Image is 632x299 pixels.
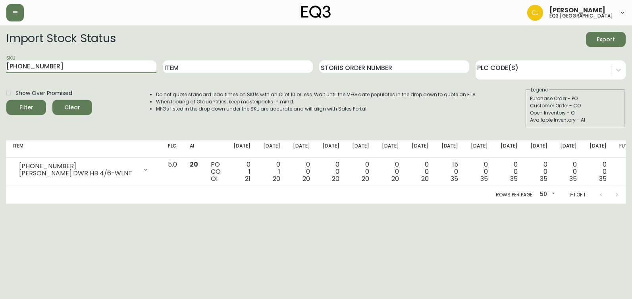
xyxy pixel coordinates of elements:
th: Item [6,140,162,158]
li: When looking at OI quantities, keep masterpacks in mind. [156,98,477,105]
div: 15 0 [441,161,459,183]
div: 0 1 [233,161,250,183]
th: [DATE] [227,140,257,158]
span: 20 [190,160,198,169]
th: PLC [162,140,183,158]
th: [DATE] [554,140,584,158]
span: 20 [332,174,339,183]
div: 0 0 [352,161,369,183]
th: [DATE] [257,140,287,158]
li: Do not quote standard lead times on SKUs with an OI of 10 or less. Wait until the MFG date popula... [156,91,477,98]
div: [PERSON_NAME] DWR HB 4/6-WLNT [19,170,138,177]
div: 0 0 [471,161,488,183]
p: Rows per page: [496,191,534,198]
div: 0 0 [382,161,399,183]
div: Available Inventory - AI [530,116,620,124]
span: 20 [362,174,369,183]
span: 35 [599,174,607,183]
span: 35 [540,174,547,183]
h5: eq3 [GEOGRAPHIC_DATA] [549,14,613,18]
th: AI [183,140,204,158]
span: Export [592,35,619,45]
span: 20 [303,174,310,183]
span: 21 [245,174,250,183]
span: 35 [480,174,488,183]
span: Show Over Promised [15,89,72,97]
span: 20 [421,174,429,183]
th: [DATE] [435,140,465,158]
div: 0 1 [263,161,280,183]
th: [DATE] [524,140,554,158]
span: 35 [569,174,577,183]
div: 0 0 [501,161,518,183]
button: Export [586,32,626,47]
span: 35 [510,174,518,183]
span: 20 [391,174,399,183]
td: 5.0 [162,158,183,186]
th: [DATE] [405,140,435,158]
p: 1-1 of 1 [569,191,585,198]
div: PO CO [211,161,221,183]
h2: Import Stock Status [6,32,116,47]
div: Purchase Order - PO [530,95,620,102]
img: logo [301,6,331,18]
div: 0 0 [293,161,310,183]
th: [DATE] [376,140,405,158]
th: [DATE] [464,140,494,158]
div: 0 0 [412,161,429,183]
div: [PHONE_NUMBER] [19,163,138,170]
th: [DATE] [346,140,376,158]
div: 0 0 [560,161,577,183]
span: OI [211,174,218,183]
span: [PERSON_NAME] [549,7,605,14]
img: 7836c8950ad67d536e8437018b5c2533 [527,5,543,21]
th: [DATE] [316,140,346,158]
span: 20 [273,174,280,183]
button: Clear [52,100,92,115]
li: MFGs listed in the drop down under the SKU are accurate and will align with Sales Portal. [156,105,477,113]
th: [DATE] [287,140,316,158]
div: [PHONE_NUMBER][PERSON_NAME] DWR HB 4/6-WLNT [13,161,155,179]
th: [DATE] [583,140,613,158]
div: 50 [537,188,557,201]
div: 0 0 [530,161,547,183]
th: [DATE] [494,140,524,158]
div: 0 0 [322,161,339,183]
button: Filter [6,100,46,115]
div: 0 0 [590,161,607,183]
legend: Legend [530,86,549,93]
span: Clear [59,103,86,113]
span: 35 [451,174,458,183]
div: Customer Order - CO [530,102,620,109]
div: Open Inventory - OI [530,109,620,116]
